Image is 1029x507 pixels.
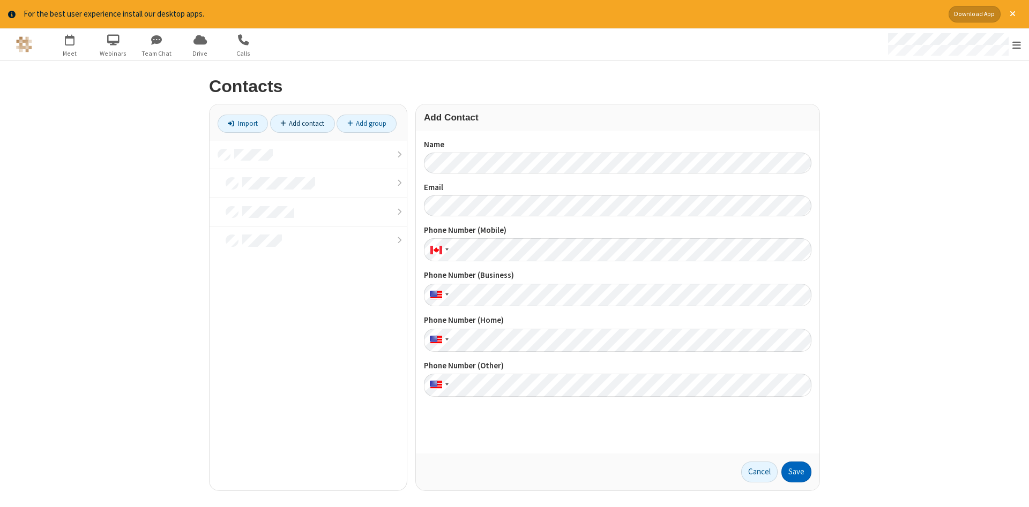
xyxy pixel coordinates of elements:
[270,115,335,133] a: Add contact
[424,360,811,372] label: Phone Number (Other)
[218,115,268,133] a: Import
[949,6,1001,22] button: Download App
[50,49,90,58] span: Meet
[878,28,1029,60] div: Open menu
[424,284,452,307] div: United States: + 1
[16,36,32,52] img: QA Selenium DO NOT DELETE OR CHANGE
[337,115,397,133] a: Add group
[223,49,264,58] span: Calls
[741,461,778,483] a: Cancel
[24,8,941,20] div: For the best user experience install our desktop apps.
[424,374,452,397] div: United States: + 1
[424,238,452,261] div: Canada: + 1
[424,329,452,352] div: United States: + 1
[93,49,133,58] span: Webinars
[209,77,820,96] h2: Contacts
[781,461,811,483] button: Save
[137,49,177,58] span: Team Chat
[424,314,811,327] label: Phone Number (Home)
[1004,6,1021,22] button: Close alert
[424,139,811,151] label: Name
[4,28,44,60] button: Logo
[424,112,811,123] h3: Add Contact
[424,181,811,194] label: Email
[424,224,811,237] label: Phone Number (Mobile)
[180,49,220,58] span: Drive
[424,269,811,282] label: Phone Number (Business)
